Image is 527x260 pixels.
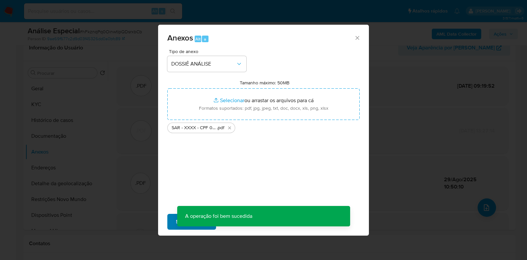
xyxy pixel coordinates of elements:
span: Anexos [167,32,193,43]
span: Subir arquivo [176,215,208,229]
span: DOSSIÊ ANÁLISE [171,61,236,67]
span: a [204,36,206,42]
span: Alt [195,36,201,42]
button: DOSSIÊ ANÁLISE [167,56,246,72]
p: A operação foi bem sucedida [177,206,260,226]
button: Subir arquivo [167,214,216,230]
span: Tipo de anexo [169,49,248,54]
button: Fechar [354,35,360,41]
ul: Arquivos selecionados [167,120,360,133]
label: Tamanho máximo: 50MB [240,80,290,86]
span: .pdf [217,125,224,131]
span: Cancelar [227,215,249,229]
span: SAR - XXXX - CPF 06377278519 - [PERSON_NAME][DEMOGRAPHIC_DATA]. [172,125,217,131]
button: Excluir SAR - XXXX - CPF 06377278519 - DANILO VIEIRA DOS SANTOS JESUS..pdf [226,124,234,132]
